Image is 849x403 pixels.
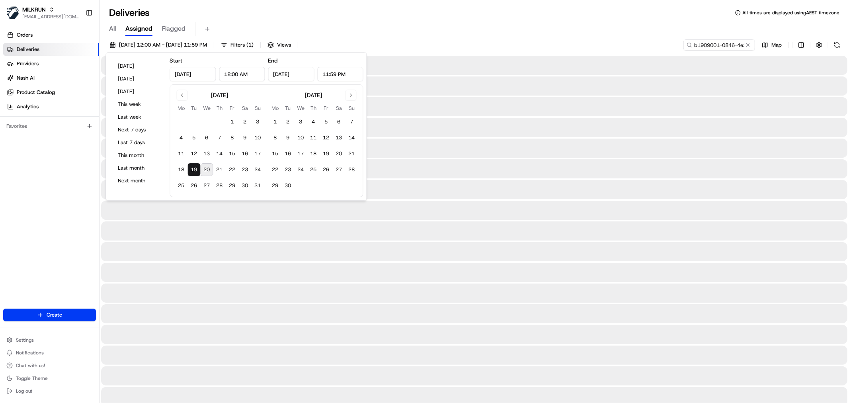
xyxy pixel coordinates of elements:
[345,163,358,176] button: 28
[201,147,213,160] button: 13
[252,147,264,160] button: 17
[333,131,345,144] button: 13
[188,179,201,192] button: 26
[175,163,188,176] button: 18
[3,385,96,397] button: Log out
[3,120,96,133] div: Favorites
[3,57,99,70] a: Providers
[213,104,226,112] th: Thursday
[282,131,295,144] button: 9
[6,6,19,19] img: MILKRUN
[3,29,99,41] a: Orders
[305,91,322,99] div: [DATE]
[3,360,96,371] button: Chat with us!
[683,39,755,51] input: Type to search
[282,163,295,176] button: 23
[3,3,82,22] button: MILKRUNMILKRUN[EMAIL_ADDRESS][DOMAIN_NAME]
[213,163,226,176] button: 21
[307,104,320,112] th: Thursday
[201,131,213,144] button: 6
[175,131,188,144] button: 4
[307,131,320,144] button: 11
[269,104,282,112] th: Monday
[17,60,39,67] span: Providers
[226,147,239,160] button: 15
[201,163,213,176] button: 20
[226,179,239,192] button: 29
[295,115,307,128] button: 3
[114,112,162,123] button: Last week
[333,115,345,128] button: 6
[345,147,358,160] button: 21
[170,57,183,64] label: Start
[345,90,357,101] button: Go to next month
[239,104,252,112] th: Saturday
[3,86,99,99] a: Product Catalog
[252,131,264,144] button: 10
[742,10,839,16] span: All times are displayed using AEST timezone
[17,74,35,82] span: Nash AI
[252,179,264,192] button: 31
[125,24,152,33] span: Assigned
[239,179,252,192] button: 30
[201,179,213,192] button: 27
[252,163,264,176] button: 24
[345,104,358,112] th: Sunday
[320,163,333,176] button: 26
[282,179,295,192] button: 30
[114,61,162,72] button: [DATE]
[333,104,345,112] th: Saturday
[282,104,295,112] th: Tuesday
[295,131,307,144] button: 10
[320,115,333,128] button: 5
[345,131,358,144] button: 14
[22,14,79,20] button: [EMAIL_ADDRESS][DOMAIN_NAME]
[320,147,333,160] button: 19
[333,147,345,160] button: 20
[268,67,314,81] input: Date
[109,24,116,33] span: All
[201,104,213,112] th: Wednesday
[295,163,307,176] button: 24
[307,115,320,128] button: 4
[114,99,162,110] button: This week
[17,46,39,53] span: Deliveries
[16,375,48,381] span: Toggle Theme
[230,41,254,49] span: Filters
[213,131,226,144] button: 7
[188,131,201,144] button: 5
[17,31,33,39] span: Orders
[226,163,239,176] button: 22
[239,147,252,160] button: 16
[269,147,282,160] button: 15
[239,115,252,128] button: 2
[239,163,252,176] button: 23
[22,6,46,14] span: MILKRUN
[213,179,226,192] button: 28
[175,104,188,112] th: Monday
[106,39,211,51] button: [DATE] 12:00 AM - [DATE] 11:59 PM
[307,147,320,160] button: 18
[114,150,162,161] button: This month
[269,115,282,128] button: 1
[320,104,333,112] th: Friday
[217,39,257,51] button: Filters(1)
[268,57,278,64] label: End
[170,67,216,81] input: Date
[16,362,45,369] span: Chat with us!
[188,163,201,176] button: 19
[246,41,254,49] span: ( 1 )
[264,39,295,51] button: Views
[226,104,239,112] th: Friday
[3,100,99,113] a: Analytics
[114,86,162,97] button: [DATE]
[226,115,239,128] button: 1
[295,104,307,112] th: Wednesday
[282,115,295,128] button: 2
[114,175,162,186] button: Next month
[758,39,785,51] button: Map
[239,131,252,144] button: 9
[295,147,307,160] button: 17
[114,162,162,174] button: Last month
